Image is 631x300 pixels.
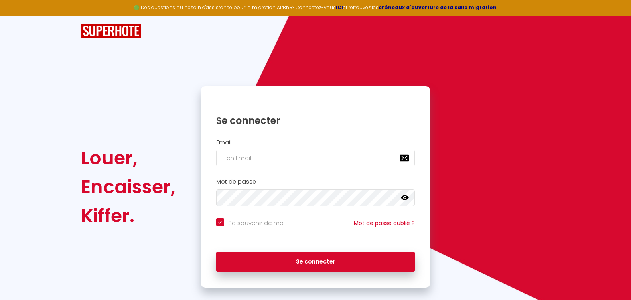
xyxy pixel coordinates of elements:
div: Kiffer. [81,201,176,230]
input: Ton Email [216,150,415,166]
a: créneaux d'ouverture de la salle migration [379,4,497,11]
img: SuperHote logo [81,24,141,39]
div: Encaisser, [81,172,176,201]
h2: Email [216,139,415,146]
h1: Se connecter [216,114,415,127]
h2: Mot de passe [216,178,415,185]
button: Se connecter [216,252,415,272]
a: Mot de passe oublié ? [354,219,415,227]
a: ICI [336,4,343,11]
div: Louer, [81,144,176,172]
